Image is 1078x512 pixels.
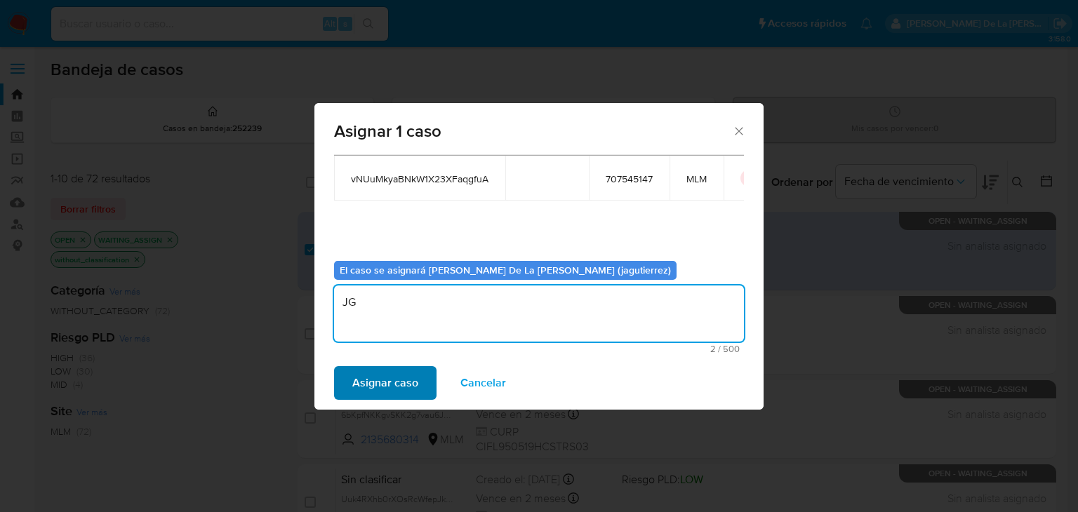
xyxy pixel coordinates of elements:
[686,173,707,185] span: MLM
[338,344,740,353] span: Máximo 500 caracteres
[460,368,506,398] span: Cancelar
[352,368,418,398] span: Asignar caso
[334,366,437,400] button: Asignar caso
[732,124,745,137] button: Cerrar ventana
[351,173,488,185] span: vNUuMkyaBNkW1X23XFaqgfuA
[334,285,744,342] textarea: JG
[334,123,732,140] span: Asignar 1 caso
[442,366,524,400] button: Cancelar
[340,263,671,277] b: El caso se asignará [PERSON_NAME] De La [PERSON_NAME] (jagutierrez)
[606,173,653,185] span: 707545147
[314,103,764,410] div: assign-modal
[740,170,757,187] button: icon-button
